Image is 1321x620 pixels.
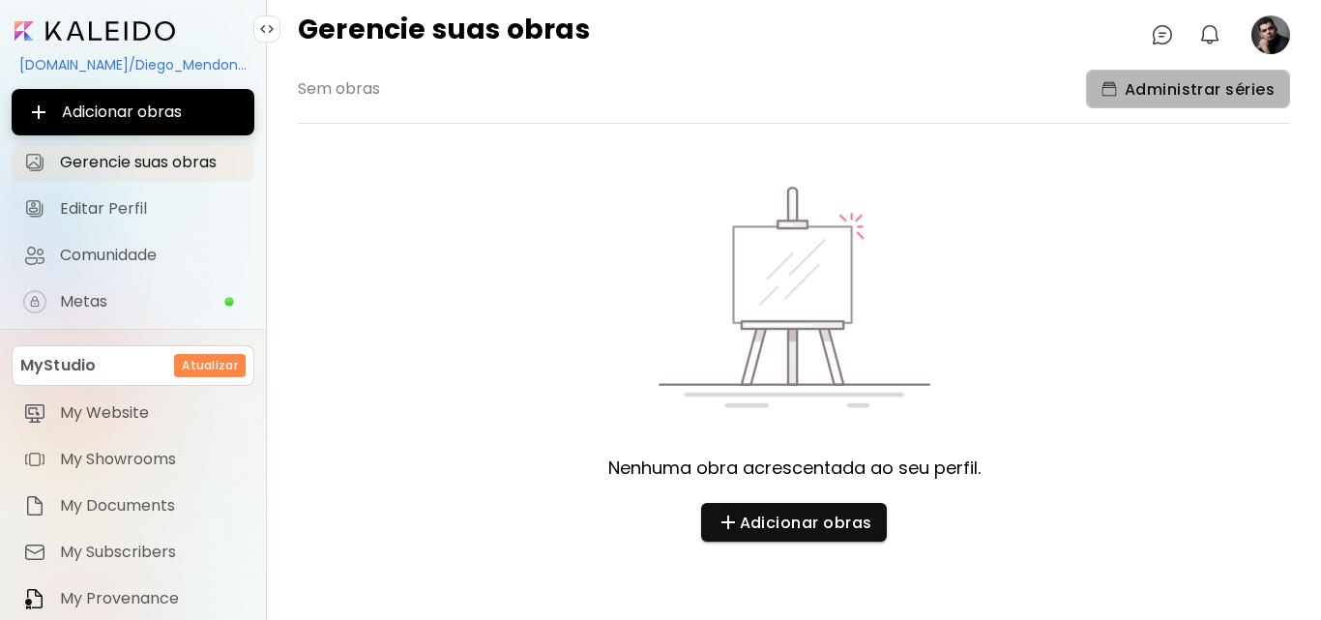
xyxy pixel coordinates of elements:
[12,143,254,182] a: Gerencie suas obras iconGerencie suas obras
[12,48,254,81] div: [DOMAIN_NAME]/Diego_Mendon_a
[60,153,243,172] span: Gerencie suas obras
[60,496,243,516] span: My Documents
[608,457,981,480] span: Nenhuma obra acrescentada ao seu perfil.
[1101,81,1117,97] img: collections
[20,354,96,377] p: MyStudio
[23,448,46,471] img: item
[12,487,254,525] a: itemMy Documents
[23,494,46,517] img: item
[12,89,254,135] button: Adicionar obras
[259,21,275,37] img: collapse
[642,186,947,418] img: 0 state
[60,589,243,608] span: My Provenance
[23,587,46,610] img: item
[1151,23,1174,46] img: chatIcon
[701,503,888,542] button: Adicionar obras
[27,101,239,124] span: Adicionar obras
[1101,79,1275,100] span: Administrar séries
[298,15,590,54] h4: Gerencie suas obras
[1198,23,1221,46] img: bellIcon
[60,403,243,423] span: My Website
[60,450,243,469] span: My Showrooms
[12,579,254,618] a: itemMy Provenance
[60,246,243,265] span: Comunidade
[12,190,254,228] a: Editar Perfil iconEditar Perfil
[60,199,243,219] span: Editar Perfil
[23,401,46,425] img: item
[23,541,46,564] img: item
[12,533,254,572] a: itemMy Subscribers
[23,244,46,267] img: Comunidade icon
[23,197,46,221] img: Editar Perfil icon
[12,394,254,432] a: itemMy Website
[1086,70,1290,108] button: collectionsAdministrar séries
[12,282,254,321] a: iconcompleteMetas
[60,292,223,311] span: Metas
[12,440,254,479] a: itemMy Showrooms
[12,236,254,275] a: Comunidade iconComunidade
[298,70,1071,107] span: Sem obras
[23,151,46,174] img: Gerencie suas obras icon
[717,511,872,534] span: Adicionar obras
[60,543,243,562] span: My Subscribers
[1193,18,1226,51] button: bellIcon
[182,357,238,374] h6: Atualizar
